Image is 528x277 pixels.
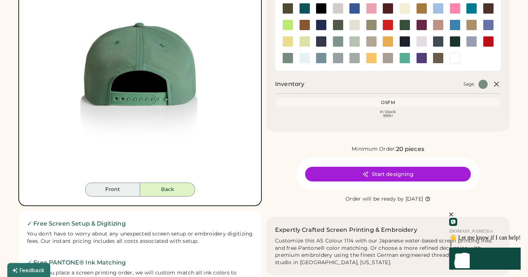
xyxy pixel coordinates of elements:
button: Back [140,183,195,197]
h2: ✓ Free PANTONE® Ink Matching [27,258,253,267]
button: Start designing [305,167,471,181]
div: Customize this AS Colour 1114 with our Japanese water-based screen printing inks and free Pantone... [275,237,501,267]
h2: Inventory [275,80,304,89]
iframe: Front Chat [405,186,526,276]
div: Order will be ready by [345,195,404,203]
div: 20 pieces [396,145,424,154]
h2: Expertly Crafted Screen Printing & Embroidery [275,226,417,234]
button: Front [85,183,140,197]
div: Minimum Order: [352,145,396,153]
h2: ✓ Free Screen Setup & Digitizing [27,219,253,228]
div: You don't have to worry about any unexpected screen setup or embroidery digitizing fees. Our inst... [27,230,253,245]
div: OSFM [278,100,498,105]
div: Sage [463,81,474,87]
div: In Stock 999+ [278,110,498,118]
